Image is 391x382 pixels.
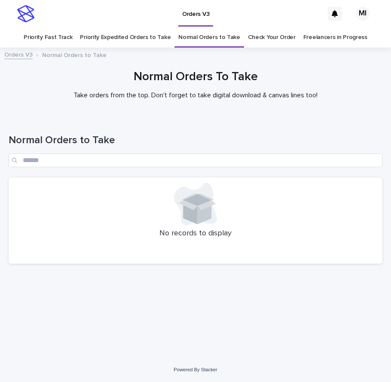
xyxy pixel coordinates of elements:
[174,367,217,372] a: Powered By Stacker
[303,27,367,48] a: Freelancers in Progress
[4,49,33,59] a: Orders V3
[248,27,296,48] a: Check Your Order
[178,27,240,48] a: Normal Orders to Take
[24,91,367,99] p: Take orders from the top. Don't forget to take digital download & canvas lines too!
[24,27,72,48] a: Priority Fast Track
[17,5,34,22] img: stacker-logo-s-only.png
[356,7,370,21] div: MI
[42,50,107,59] p: Normal Orders to Take
[14,229,377,238] p: No records to display
[9,70,382,84] h1: Normal Orders To Take
[9,134,382,147] h1: Normal Orders to Take
[9,153,382,167] input: Search
[80,27,171,48] a: Priority Expedited Orders to Take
